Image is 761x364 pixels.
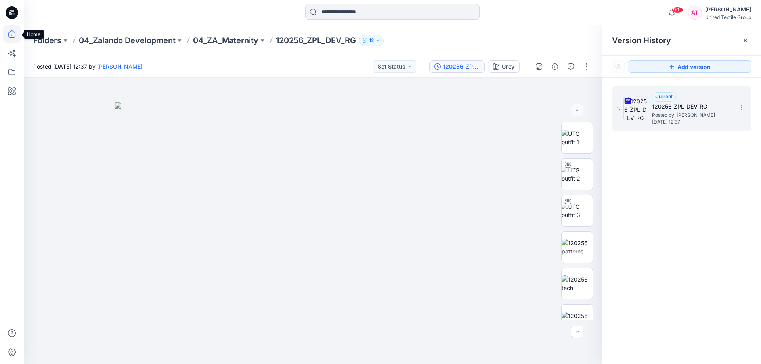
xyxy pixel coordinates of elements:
p: 120256_ZPL_DEV_RG [276,35,356,46]
img: 120256 patterns [562,239,593,255]
button: Show Hidden Versions [612,60,625,73]
span: Posted [DATE] 12:37 by [33,62,143,71]
button: 120256_ZPL_DEV_RG [429,60,485,73]
div: [PERSON_NAME] [705,5,751,14]
img: 120256 mc [562,312,593,328]
img: UTG outfit 1 [562,130,593,146]
img: UTG outfit 2 [562,166,593,183]
button: Close [742,37,748,44]
button: 12 [359,35,384,46]
button: Grey [488,60,520,73]
img: 120256 tech [562,275,593,292]
p: 12 [369,36,374,45]
span: Posted by: Rita Garneliene [652,111,731,119]
span: 99+ [671,7,683,13]
span: 1. [617,105,620,112]
button: Details [549,60,561,73]
div: Grey [502,62,514,71]
a: 04_ZA_Maternity [193,35,258,46]
span: Current [655,93,673,99]
a: [PERSON_NAME] [97,63,143,70]
button: Add version [628,60,751,73]
span: [DATE] 12:37 [652,119,731,125]
a: Folders [33,35,61,46]
img: UTG outfit 3 [562,202,593,219]
div: 120256_ZPL_DEV_RG [443,62,480,71]
div: AT [688,6,702,20]
div: United Textile Group [705,14,751,20]
span: Version History [612,36,671,45]
a: 04_Zalando Development [79,35,176,46]
h5: 120256_ZPL_DEV_RG [652,102,731,111]
img: 120256_ZPL_DEV_RG [623,97,647,120]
